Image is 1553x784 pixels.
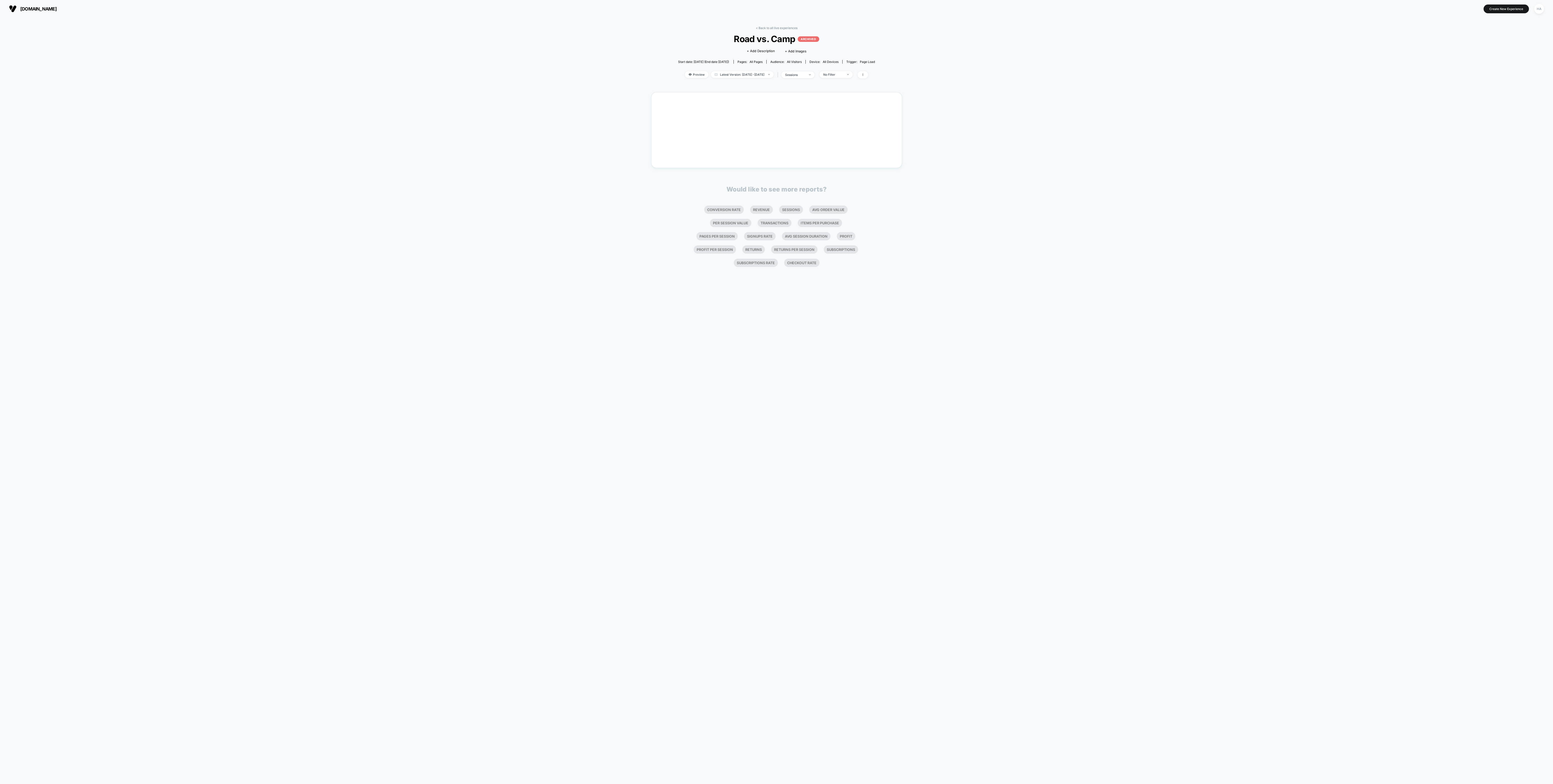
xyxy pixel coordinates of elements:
[823,73,843,76] div: No Filter
[715,73,717,76] img: calendar
[694,245,736,254] li: Profit Per Session
[20,6,57,12] span: [DOMAIN_NAME]
[758,219,791,227] li: Transactions
[823,60,839,64] span: all devices
[768,74,770,75] img: end
[785,49,806,53] span: + Add Images
[1533,4,1545,14] button: HA
[782,232,831,240] li: Avg Session Duration
[734,259,778,267] li: Subscriptions Rate
[9,5,17,13] img: Visually logo
[784,259,819,267] li: Checkout Rate
[809,206,848,214] li: Avg Order Value
[1484,5,1529,13] button: Create New Experience
[779,206,803,214] li: Sessions
[860,60,875,64] span: Page Load
[847,74,849,75] img: end
[688,34,865,44] span: Road vs. Camp
[744,232,776,240] li: Signups Rate
[771,245,817,254] li: Returns Per Session
[787,60,802,64] span: All Visitors
[846,60,875,64] div: Trigger:
[770,60,802,64] div: Audience:
[711,71,774,78] span: Latest Version: [DATE] - [DATE]
[8,5,58,13] button: [DOMAIN_NAME]
[785,73,805,77] div: sessions
[805,60,842,64] span: Device:
[685,71,708,78] span: Preview
[1534,4,1544,14] div: HA
[837,232,855,240] li: Profit
[742,245,765,254] li: Returns
[750,206,773,214] li: Revenue
[726,185,827,193] p: Would like to see more reports?
[678,60,729,64] span: Start date: [DATE] (End date [DATE])
[798,219,842,227] li: Items Per Purchase
[710,219,751,227] li: Per Session Value
[696,232,738,240] li: Pages Per Session
[798,36,819,42] p: ARCHIVED
[738,60,763,64] div: Pages:
[824,245,858,254] li: Subscriptions
[747,49,775,54] span: + Add Description
[809,74,811,75] img: end
[750,60,763,64] span: all pages
[704,206,744,214] li: Conversion Rate
[776,71,781,78] span: |
[756,26,797,30] a: < Back to all live experiences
